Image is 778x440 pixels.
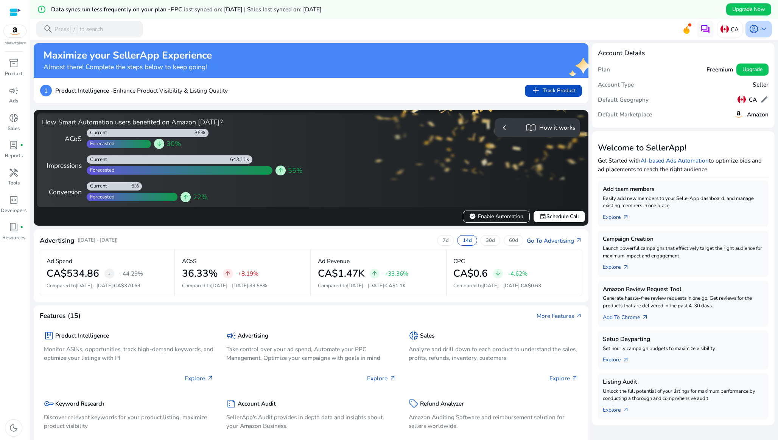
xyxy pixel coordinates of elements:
[238,332,268,339] h5: Advertising
[384,271,408,276] p: +33.36%
[20,144,23,147] span: fiber_manual_record
[1,207,26,215] p: Developers
[119,271,143,276] p: +44.29%
[453,257,465,265] p: CPC
[54,25,103,34] p: Press to search
[576,237,582,244] span: arrow_outward
[371,270,378,277] span: arrow_upward
[166,139,181,149] span: 30%
[182,282,303,290] p: Compared to :
[9,423,19,433] span: dark_mode
[76,282,113,289] span: [DATE] - [DATE]
[731,23,739,36] p: CA
[539,124,575,131] h5: How it works
[453,268,488,280] h2: CA$0.6
[738,95,746,104] img: ca.svg
[409,331,419,341] span: donut_small
[603,195,764,210] p: Easily add new members to your SellerApp dashboard, and manage existing members in one place
[9,98,18,105] p: Ads
[603,235,764,242] h5: Campaign Creation
[318,257,350,265] p: Ad Revenue
[603,210,636,222] a: Explorearrow_outward
[749,96,757,103] h5: CA
[526,123,536,133] span: import_contacts
[226,331,236,341] span: campaign
[42,118,308,126] h4: How Smart Automation users benefited on Amazon [DATE]?
[114,282,140,289] span: CA$370.69
[734,109,744,119] img: amazon.svg
[87,167,115,174] div: Forecasted
[20,226,23,229] span: fiber_manual_record
[224,270,231,277] span: arrow_upward
[603,260,636,272] a: Explorearrow_outward
[486,237,495,244] p: 30d
[131,183,142,190] div: 6%
[603,403,636,414] a: Explorearrow_outward
[238,400,276,407] h5: Account Audit
[44,345,214,362] p: Monitor ASINs, opportunities, track high-demand keywords, and optimize your listings with PI
[40,85,52,96] p: 1
[249,282,267,289] span: 33.58%
[8,125,20,133] p: Sales
[527,236,582,245] a: Go To Advertisingarrow_outward
[598,156,769,174] p: Get Started with to optimize bids and ad placements to reach the right audience
[4,25,26,37] img: amazon.svg
[622,357,629,364] span: arrow_outward
[207,375,214,382] span: arrow_outward
[44,399,54,409] span: key
[47,268,99,280] h2: CA$534.86
[44,413,214,430] p: Discover relevant keywords for your product listing, maximize product visibility
[44,63,212,71] h4: Almost there! Complete the steps below to keep going!
[706,66,733,73] h5: Freemium
[9,113,19,123] span: donut_small
[9,222,19,232] span: book_4
[9,86,19,96] span: campaign
[87,156,107,163] div: Current
[238,271,258,276] p: +8.19%
[540,213,546,220] span: event
[87,183,107,190] div: Current
[318,282,439,290] p: Compared to :
[288,166,302,175] span: 55%
[420,332,434,339] h5: Sales
[40,237,74,245] h4: Advertising
[182,194,189,201] span: arrow_upward
[5,70,23,78] p: Product
[603,310,655,322] a: Add To Chrome
[367,374,396,383] p: Explore
[9,195,19,205] span: code_blocks
[603,378,764,385] h5: Listing Audit
[78,237,118,244] p: ([DATE] - [DATE])
[603,286,764,293] h5: Amazon Review Request Tool
[37,5,46,14] mat-icon: error_outline
[409,345,579,362] p: Analyze and drill down to each product to understand the sales, profits, refunds, inventory, cust...
[182,257,196,265] p: ACoS
[44,50,212,62] h2: Maximize your SellerApp Experience
[43,24,53,34] span: search
[55,86,228,95] p: Enhance Product Visibility & Listing Quality
[598,49,645,57] h4: Account Details
[603,336,764,342] h5: Setup Dayparting
[749,24,759,34] span: account_circle
[576,313,582,319] span: arrow_outward
[2,234,25,242] p: Resources
[8,180,20,187] p: Tools
[385,282,406,289] span: CA$1.1K
[537,311,582,320] a: More Featuresarrow_outward
[9,168,19,178] span: handyman
[409,413,579,430] p: Amazon Auditing Software and reimbursement solution for sellers worldwide.
[55,87,113,95] b: Product Intelligence -
[55,400,104,407] h5: Keyword Research
[42,187,82,197] div: Conversion
[194,130,209,136] div: 36%
[760,95,769,104] span: edit
[211,282,248,289] span: [DATE] - [DATE]
[531,85,576,95] span: Track Product
[420,400,464,407] h5: Refund Analyzer
[720,25,729,33] img: ca.svg
[47,282,167,290] p: Compared to :
[603,245,764,260] p: Launch powerful campaigns that effectively target the right audience for maximum impact and engag...
[171,5,322,13] span: PPC last synced on: [DATE] | Sales last synced on: [DATE]
[42,134,82,144] div: ACoS
[598,66,610,73] h5: Plan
